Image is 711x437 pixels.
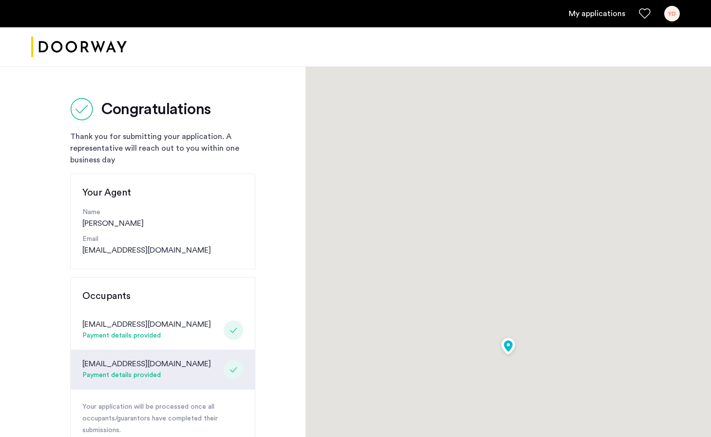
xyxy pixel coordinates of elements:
[101,99,211,119] h2: Congratulations
[31,29,127,65] img: logo
[82,318,211,330] div: [EMAIL_ADDRESS][DOMAIN_NAME]
[82,330,211,342] div: Payment details provided
[82,370,211,381] div: Payment details provided
[82,289,243,303] h3: Occupants
[670,398,701,427] iframe: chat widget
[70,131,255,166] div: Thank you for submitting your application. A representative will reach out to you within one busi...
[639,8,651,20] a: Favorites
[82,234,243,244] p: Email
[82,186,243,199] h3: Your Agent
[82,244,211,256] a: [EMAIL_ADDRESS][DOMAIN_NAME]
[31,29,127,65] a: Cazamio logo
[569,8,625,20] a: My application
[82,358,211,370] div: [EMAIL_ADDRESS][DOMAIN_NAME]
[82,207,243,218] p: Name
[664,6,680,21] div: YD
[82,207,243,229] div: [PERSON_NAME]
[82,401,243,437] p: Your application will be processed once all occupants/guarantors have completed their submissions.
